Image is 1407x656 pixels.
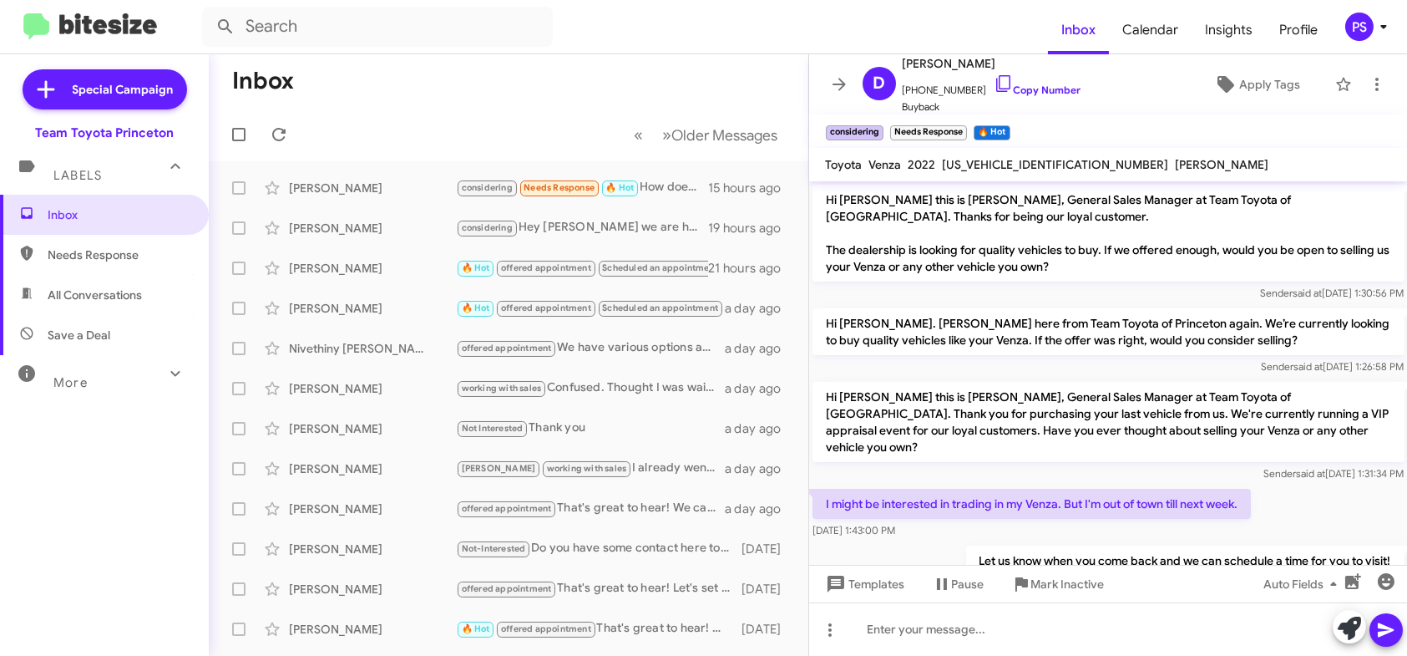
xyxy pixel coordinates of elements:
[23,69,187,109] a: Special Campaign
[708,220,795,236] div: 19 hours ago
[501,303,591,313] span: offered appointment
[1296,467,1325,480] span: said at
[289,380,456,397] div: [PERSON_NAME]
[202,7,553,47] input: Search
[456,178,708,197] div: How does [DATE] look?
[289,220,456,236] div: [PERSON_NAME]
[725,460,795,477] div: a day ago
[456,499,725,518] div: That's great to hear! We can provide you with a fair appraisal for your Corolla. Would you like t...
[232,68,294,94] h1: Inbox
[289,581,456,598] div: [PERSON_NAME]
[1192,6,1266,54] a: Insights
[1263,467,1404,480] span: Sender [DATE] 1:31:34 PM
[672,126,778,145] span: Older Messages
[501,262,591,273] span: offered appointment
[965,546,1404,576] p: Let us know when you come back and we can schedule a time for you to visit!
[289,420,456,437] div: [PERSON_NAME]
[547,463,627,474] span: working with sales
[725,420,795,437] div: a day ago
[625,118,654,152] button: Previous
[1266,6,1331,54] a: Profile
[462,343,552,353] span: offered appointment
[708,260,795,277] div: 21 hours ago
[943,157,1169,172] span: [US_VEHICLE_IDENTIFICATION_NUMBER]
[1331,13,1389,41] button: PS
[1293,287,1322,299] span: said at
[289,260,456,277] div: [PERSON_NAME]
[625,118,788,152] nav: Page navigation example
[826,157,863,172] span: Toyota
[456,298,725,318] div: Great we will see then!
[48,206,190,223] span: Inbox
[708,180,795,196] div: 15 hours ago
[462,463,536,474] span: [PERSON_NAME]
[974,125,1010,140] small: 🔥 Hot
[462,543,526,554] span: Not-Interested
[462,182,513,193] span: considering
[919,569,998,599] button: Pause
[456,619,739,638] div: That's great to hear! We would love to help you with that. Let’s schedule an appointment for you ...
[653,118,788,152] button: Next
[952,569,984,599] span: Pause
[289,501,456,517] div: [PERSON_NAME]
[1186,69,1327,99] button: Apply Tags
[725,380,795,397] div: a day ago
[456,379,725,398] div: Confused. Thought I was waiting for a call from [PERSON_NAME] with pricing on a black Tacoma crew...
[903,99,1081,115] span: Buyback
[725,340,795,357] div: a day ago
[35,125,174,141] div: Team Toyota Princeton
[289,460,456,477] div: [PERSON_NAME]
[289,180,456,196] div: [PERSON_NAME]
[462,222,513,233] span: considering
[48,327,110,343] span: Save a Deal
[456,579,739,598] div: That's great to hear! Let's set up an appointment to discuss the details and evaluate your vehicl...
[289,621,456,638] div: [PERSON_NAME]
[605,182,634,193] span: 🔥 Hot
[812,185,1404,282] p: Hi [PERSON_NAME] this is [PERSON_NAME], General Sales Manager at Team Toyota of [GEOGRAPHIC_DATA]...
[48,287,142,303] span: All Conversations
[1345,13,1374,41] div: PS
[1260,287,1404,299] span: Sender [DATE] 1:30:56 PM
[602,262,718,273] span: Scheduled an appointment
[1109,6,1192,54] a: Calendar
[462,423,524,434] span: Not Interested
[903,53,1081,74] span: [PERSON_NAME]
[48,247,190,263] span: Needs Response
[456,539,739,558] div: Do you have some contact here to sell them ?
[812,489,1251,519] p: I might be interested in trading in my Venza. But I'm out of town till next week.
[289,541,456,557] div: [PERSON_NAME]
[501,623,591,634] span: offered appointment
[1239,69,1300,99] span: Apply Tags
[812,524,895,536] span: [DATE] 1:43:00 PM
[1263,569,1344,599] span: Auto Fields
[1261,360,1404,373] span: Sender [DATE] 1:26:58 PM
[289,340,456,357] div: Nivethiny [PERSON_NAME]
[462,503,552,514] span: offered appointment
[822,569,905,599] span: Templates
[994,84,1081,96] a: Copy Number
[462,583,552,594] span: offered appointment
[725,300,795,317] div: a day ago
[1031,569,1105,599] span: Mark Inactive
[812,308,1404,355] p: Hi [PERSON_NAME]. [PERSON_NAME] here from Team Toyota of Princeton again. We’re currently looking...
[602,303,718,313] span: Scheduled an appointment
[809,569,919,599] button: Templates
[456,218,708,237] div: Hey [PERSON_NAME] we are heading over in a little bit. Will you be available to show us the sequoia?
[456,258,708,277] div: Le gusta “Great! we will see you Saturady”
[1048,6,1109,54] a: Inbox
[1176,157,1269,172] span: [PERSON_NAME]
[1293,360,1323,373] span: said at
[462,623,490,634] span: 🔥 Hot
[908,157,936,172] span: 2022
[903,74,1081,99] span: [PHONE_NUMBER]
[826,125,883,140] small: considering
[725,501,795,517] div: a day ago
[456,459,725,478] div: I already went and look at the financing options.
[456,419,725,438] div: Thank you
[869,157,902,172] span: Venza
[663,125,672,145] span: »
[53,375,88,390] span: More
[462,303,490,313] span: 🔥 Hot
